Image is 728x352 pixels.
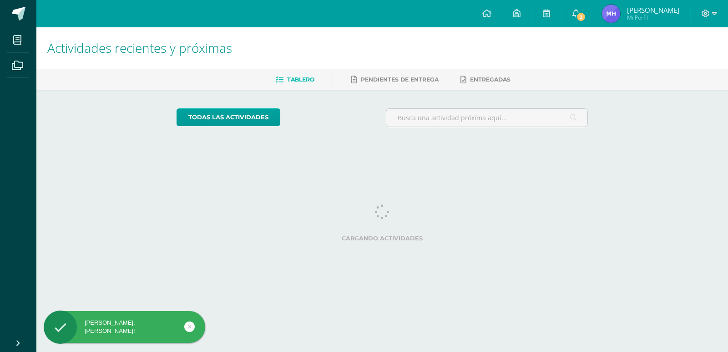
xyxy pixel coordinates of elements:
span: Entregadas [470,76,511,83]
a: Entregadas [460,72,511,87]
a: todas las Actividades [177,108,280,126]
label: Cargando actividades [177,235,588,242]
img: 6f7609457e0d2bb34c3d024137e3045f.png [602,5,620,23]
span: Tablero [287,76,314,83]
span: [PERSON_NAME] [627,5,679,15]
span: Pendientes de entrega [361,76,439,83]
div: [PERSON_NAME], [PERSON_NAME]! [44,319,205,335]
span: Actividades recientes y próximas [47,39,232,56]
span: 2 [576,12,586,22]
span: Mi Perfil [627,14,679,21]
a: Pendientes de entrega [351,72,439,87]
input: Busca una actividad próxima aquí... [386,109,588,127]
a: Tablero [276,72,314,87]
